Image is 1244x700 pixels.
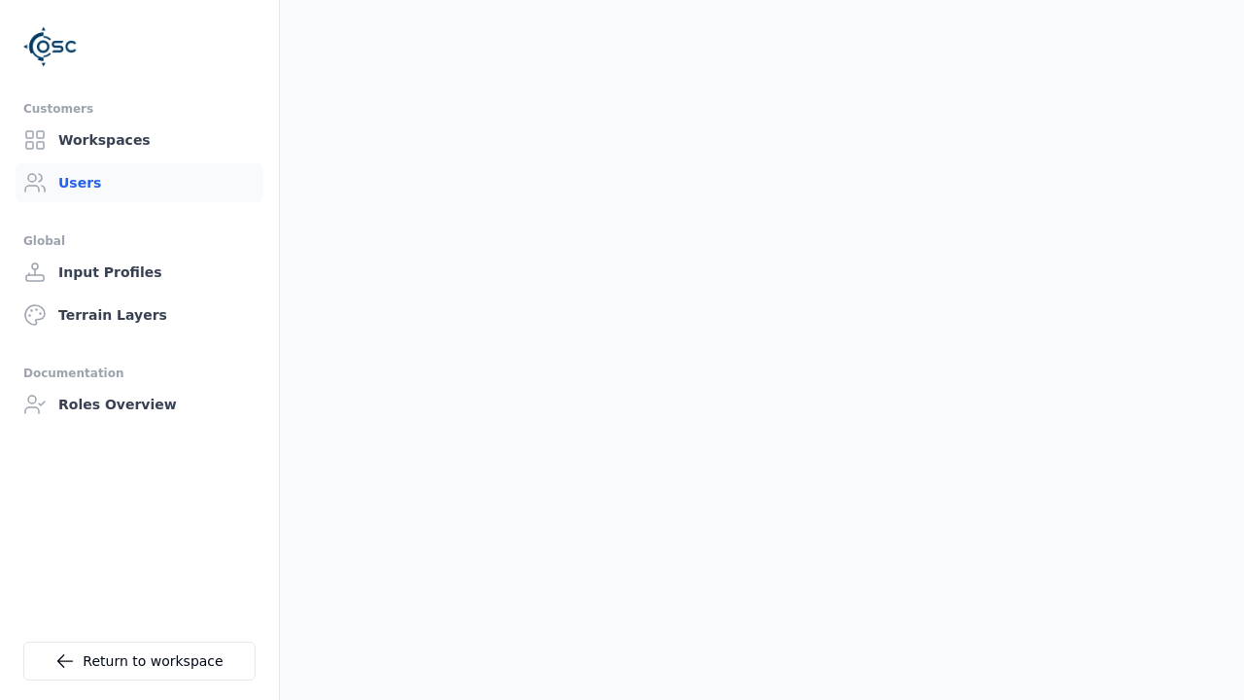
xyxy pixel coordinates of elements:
[16,296,263,334] a: Terrain Layers
[16,163,263,202] a: Users
[23,229,256,253] div: Global
[16,385,263,424] a: Roles Overview
[23,642,256,681] a: Return to workspace
[16,121,263,159] a: Workspaces
[23,97,256,121] div: Customers
[23,362,256,385] div: Documentation
[23,19,78,74] img: Logo
[16,253,263,292] a: Input Profiles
